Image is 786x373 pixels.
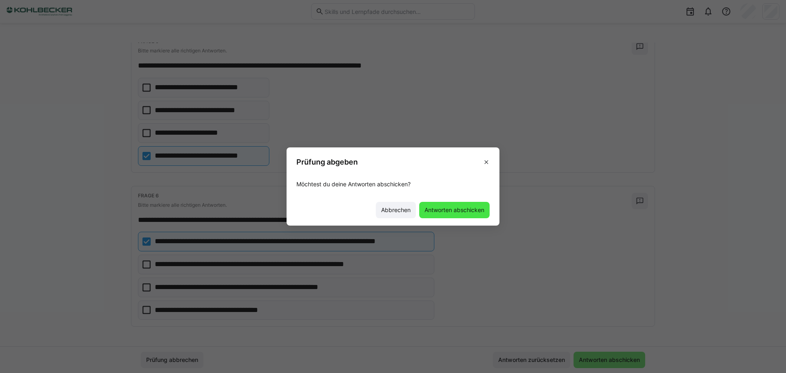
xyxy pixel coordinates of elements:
button: Antworten abschicken [419,202,490,218]
span: Abbrechen [380,206,412,214]
span: Antworten abschicken [423,206,486,214]
button: Abbrechen [376,202,416,218]
p: Möchtest du deine Antworten abschicken? [296,180,490,188]
h3: Prüfung abgeben [296,157,358,167]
